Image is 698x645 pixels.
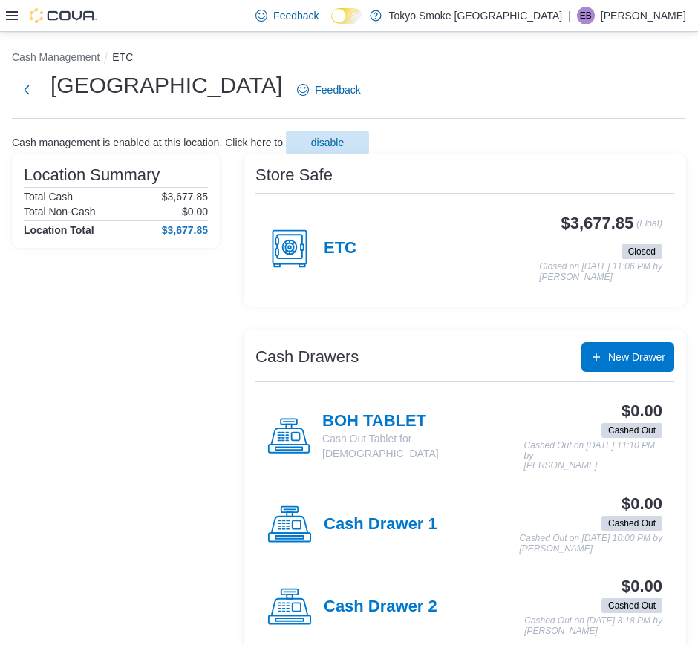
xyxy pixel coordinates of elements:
img: Cova [30,8,97,23]
h4: Cash Drawer 1 [324,515,437,534]
p: Closed on [DATE] 11:06 PM by [PERSON_NAME] [539,262,662,282]
button: Next [12,75,42,105]
h3: Store Safe [255,166,333,184]
p: [PERSON_NAME] [601,7,686,24]
span: Closed [622,244,662,259]
p: Cash Out Tablet for [DEMOGRAPHIC_DATA] [322,431,524,461]
p: | [568,7,571,24]
p: (Float) [636,215,662,241]
span: Cashed Out [608,517,656,530]
nav: An example of EuiBreadcrumbs [12,50,686,68]
span: Cashed Out [601,598,662,613]
p: Cash management is enabled at this location. Click here to [12,137,283,148]
h6: Total Cash [24,191,73,203]
span: EB [580,7,592,24]
p: Cashed Out on [DATE] 10:00 PM by [PERSON_NAME] [519,534,662,554]
p: Cashed Out on [DATE] 11:10 PM by [PERSON_NAME] [524,441,662,471]
div: Earl Baliwas [577,7,595,24]
a: Feedback [291,75,366,105]
h4: Location Total [24,224,94,236]
p: Tokyo Smoke [GEOGRAPHIC_DATA] [389,7,563,24]
h4: ETC [324,239,356,258]
span: Cashed Out [608,599,656,612]
button: ETC [112,51,133,63]
span: Cashed Out [608,424,656,437]
button: disable [286,131,369,154]
h1: [GEOGRAPHIC_DATA] [50,71,282,100]
h3: Location Summary [24,166,160,184]
span: disable [311,135,344,150]
span: New Drawer [608,350,665,364]
button: New Drawer [581,342,674,372]
span: Cashed Out [601,516,662,531]
p: $0.00 [182,206,208,217]
h3: $0.00 [622,577,662,595]
p: Cashed Out on [DATE] 3:18 PM by [PERSON_NAME] [524,616,662,636]
h3: Cash Drawers [255,348,359,366]
span: Feedback [273,8,319,23]
h4: BOH TABLET [322,412,524,431]
button: Cash Management [12,51,100,63]
h4: $3,677.85 [162,224,208,236]
h3: $0.00 [622,402,662,420]
input: Dark Mode [331,8,362,24]
h6: Total Non-Cash [24,206,96,217]
span: Feedback [315,82,360,97]
span: Cashed Out [601,423,662,438]
h3: $0.00 [622,495,662,513]
span: Closed [628,245,656,258]
h4: Cash Drawer 2 [324,597,437,617]
a: Feedback [249,1,324,30]
p: $3,677.85 [162,191,208,203]
h3: $3,677.85 [561,215,634,232]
